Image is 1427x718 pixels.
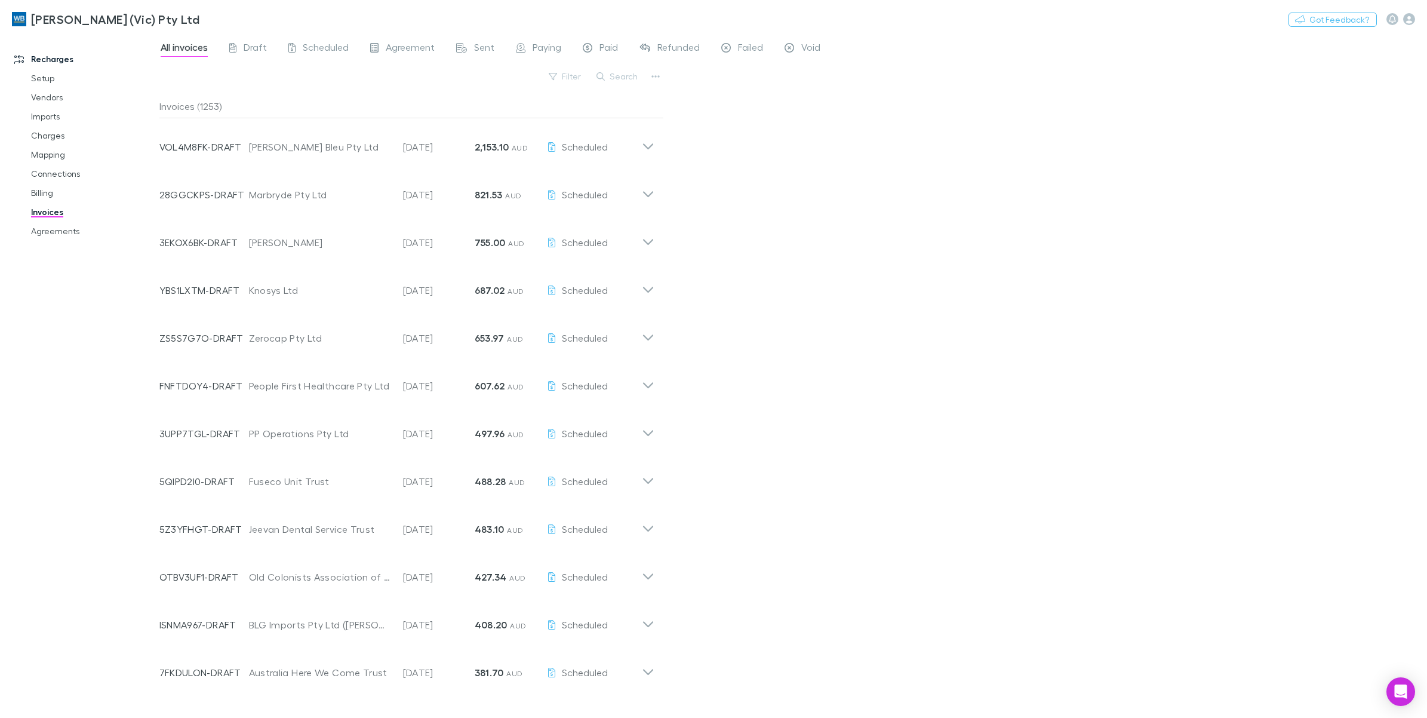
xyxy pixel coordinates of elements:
[475,332,505,344] strong: 653.97
[738,41,763,57] span: Failed
[509,573,525,582] span: AUD
[475,141,509,153] strong: 2,153.10
[508,430,524,439] span: AUD
[150,214,664,262] div: 3EKOX6BK-DRAFT[PERSON_NAME][DATE]755.00 AUDScheduled
[249,188,391,202] div: Marbryde Pty Ltd
[403,283,475,297] p: [DATE]
[562,141,608,152] span: Scheduled
[159,522,249,536] p: 5Z3YFHGT-DRAFT
[543,69,588,84] button: Filter
[1288,13,1377,27] button: Got Feedback?
[159,188,249,202] p: 28GGCKPS-DRAFT
[509,478,525,487] span: AUD
[403,618,475,632] p: [DATE]
[19,69,168,88] a: Setup
[159,283,249,297] p: YBS1LXTM-DRAFT
[249,426,391,441] div: PP Operations Pty Ltd
[159,474,249,489] p: 5QIPD2I0-DRAFT
[403,426,475,441] p: [DATE]
[159,235,249,250] p: 3EKOX6BK-DRAFT
[159,331,249,345] p: ZS5S7G7O-DRAFT
[562,571,608,582] span: Scheduled
[403,140,475,154] p: [DATE]
[249,474,391,489] div: Fuseco Unit Trust
[19,222,168,241] a: Agreements
[474,41,494,57] span: Sent
[244,41,267,57] span: Draft
[1386,677,1415,706] div: Open Intercom Messenger
[150,644,664,692] div: 7FKDULON-DRAFTAustralia Here We Come Trust[DATE]381.70 AUDScheduled
[19,183,168,202] a: Billing
[31,12,199,26] h3: [PERSON_NAME] (Vic) Pty Ltd
[512,143,528,152] span: AUD
[150,357,664,405] div: FNFTDOY4-DRAFTPeople First Healthcare Pty Ltd[DATE]607.62 AUDScheduled
[801,41,820,57] span: Void
[5,5,207,33] a: [PERSON_NAME] (Vic) Pty Ltd
[249,522,391,536] div: Jeevan Dental Service Trust
[475,667,504,679] strong: 381.70
[249,235,391,250] div: [PERSON_NAME]
[150,453,664,501] div: 5QIPD2I0-DRAFTFuseco Unit Trust[DATE]488.28 AUDScheduled
[403,235,475,250] p: [DATE]
[562,189,608,200] span: Scheduled
[562,237,608,248] span: Scheduled
[475,428,505,440] strong: 497.96
[475,189,503,201] strong: 821.53
[19,88,168,107] a: Vendors
[150,405,664,453] div: 3UPP7TGL-DRAFTPP Operations Pty Ltd[DATE]497.96 AUDScheduled
[249,331,391,345] div: Zerocap Pty Ltd
[475,380,505,392] strong: 607.62
[591,69,645,84] button: Search
[161,41,208,57] span: All invoices
[403,665,475,680] p: [DATE]
[403,474,475,489] p: [DATE]
[505,191,521,200] span: AUD
[19,145,168,164] a: Mapping
[159,665,249,680] p: 7FKDULON-DRAFT
[562,475,608,487] span: Scheduled
[508,287,524,296] span: AUD
[508,382,524,391] span: AUD
[150,309,664,357] div: ZS5S7G7O-DRAFTZerocap Pty Ltd[DATE]653.97 AUDScheduled
[403,522,475,536] p: [DATE]
[150,118,664,166] div: VOL4M8FK-DRAFT[PERSON_NAME] Bleu Pty Ltd[DATE]2,153.10 AUDScheduled
[403,188,475,202] p: [DATE]
[249,283,391,297] div: Knosys Ltd
[2,50,168,69] a: Recharges
[475,475,506,487] strong: 488.28
[475,571,507,583] strong: 427.34
[475,523,505,535] strong: 483.10
[159,570,249,584] p: OTBV3UF1-DRAFT
[159,618,249,632] p: ISNMA967-DRAFT
[159,140,249,154] p: VOL4M8FK-DRAFT
[507,526,523,535] span: AUD
[403,331,475,345] p: [DATE]
[150,596,664,644] div: ISNMA967-DRAFTBLG Imports Pty Ltd ([PERSON_NAME] [GEOGRAPHIC_DATA])[DATE]408.20 AUDScheduled
[249,570,391,584] div: Old Colonists Association of Victoria (TA Abound Communities)
[506,669,522,678] span: AUD
[508,239,524,248] span: AUD
[150,262,664,309] div: YBS1LXTM-DRAFTKnosys Ltd[DATE]687.02 AUDScheduled
[562,428,608,439] span: Scheduled
[249,140,391,154] div: [PERSON_NAME] Bleu Pty Ltd
[249,618,391,632] div: BLG Imports Pty Ltd ([PERSON_NAME] [GEOGRAPHIC_DATA])
[475,284,505,296] strong: 687.02
[159,379,249,393] p: FNFTDOY4-DRAFT
[303,41,349,57] span: Scheduled
[562,523,608,535] span: Scheduled
[150,501,664,548] div: 5Z3YFHGT-DRAFTJeevan Dental Service Trust[DATE]483.10 AUDScheduled
[562,380,608,391] span: Scheduled
[507,335,523,343] span: AUD
[657,41,700,57] span: Refunded
[533,41,561,57] span: Paying
[19,164,168,183] a: Connections
[562,619,608,630] span: Scheduled
[562,332,608,343] span: Scheduled
[12,12,26,26] img: William Buck (Vic) Pty Ltd's Logo
[19,202,168,222] a: Invoices
[150,166,664,214] div: 28GGCKPS-DRAFTMarbryde Pty Ltd[DATE]821.53 AUDScheduled
[599,41,618,57] span: Paid
[562,284,608,296] span: Scheduled
[403,379,475,393] p: [DATE]
[510,621,526,630] span: AUD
